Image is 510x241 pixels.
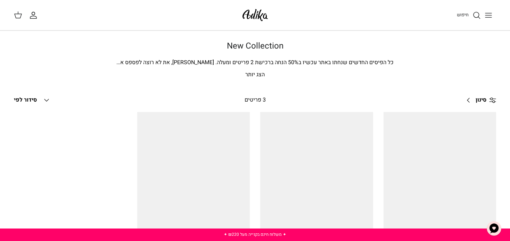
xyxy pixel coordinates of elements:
a: החשבון שלי [29,11,40,19]
h1: New Collection [14,41,496,51]
button: סידור לפי [14,93,51,108]
a: סינון [462,92,496,109]
span: סידור לפי [14,96,37,104]
a: חיפוש [457,11,481,19]
span: כל הפיסים החדשים שנחתו באתר עכשיו ב50% הנחה ברכישת 2 פריטים ומעלה. [PERSON_NAME], את לא רוצה לפספ... [116,58,394,76]
p: הצג יותר [14,70,496,79]
div: 3 פריטים [198,96,312,105]
a: ✦ משלוח חינם בקנייה מעל ₪220 ✦ [224,231,286,238]
span: חיפוש [457,11,469,18]
button: Toggle menu [481,8,496,23]
span: סינון [476,96,486,105]
img: Adika IL [240,7,270,23]
button: צ'אט [484,218,504,239]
